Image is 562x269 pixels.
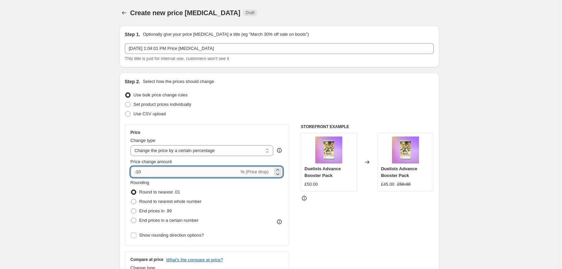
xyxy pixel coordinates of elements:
button: What's the compare at price? [166,257,223,262]
span: Rounding [131,180,149,185]
span: Create new price [MEDICAL_DATA] [130,9,241,17]
span: Duelists Advance Booster Pack [381,166,417,178]
input: 30% off holiday sale [125,43,434,54]
img: rn-image_picker_lib_temp_e841afc3-55a3-408c-9d8b-75c9bfebd41f_80x.png [315,137,342,163]
div: £45.00 [381,181,394,188]
span: Show rounding direction options? [139,233,204,238]
p: Select how the prices should change [143,78,214,85]
span: Draft [246,10,254,16]
span: Use CSV upload [134,111,166,116]
span: Change type [131,138,155,143]
span: Round to nearest .01 [139,189,180,195]
p: Optionally give your price [MEDICAL_DATA] a title (eg "March 30% off sale on boots") [143,31,309,38]
span: Duelists Advance Booster Pack [305,166,341,178]
div: help [276,147,283,154]
span: End prices in .99 [139,208,172,213]
span: Use bulk price change rules [134,92,187,97]
img: rn-image_picker_lib_temp_e841afc3-55a3-408c-9d8b-75c9bfebd41f_80x.png [392,137,419,163]
h2: Step 1. [125,31,140,38]
span: Set product prices individually [134,102,191,107]
div: £50.00 [305,181,318,188]
span: Round to nearest whole number [139,199,202,204]
h6: STOREFRONT EXAMPLE [301,124,434,129]
strike: £50.00 [397,181,411,188]
span: End prices in a certain number [139,218,199,223]
span: This title is just for internal use, customers won't see it [125,56,229,61]
input: -15 [131,167,239,177]
h2: Step 2. [125,78,140,85]
button: Price change jobs [119,8,129,18]
span: Price change amount [131,159,172,164]
span: % (Price drop) [241,169,269,174]
h3: Price [131,130,140,135]
h3: Compare at price [131,257,164,262]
